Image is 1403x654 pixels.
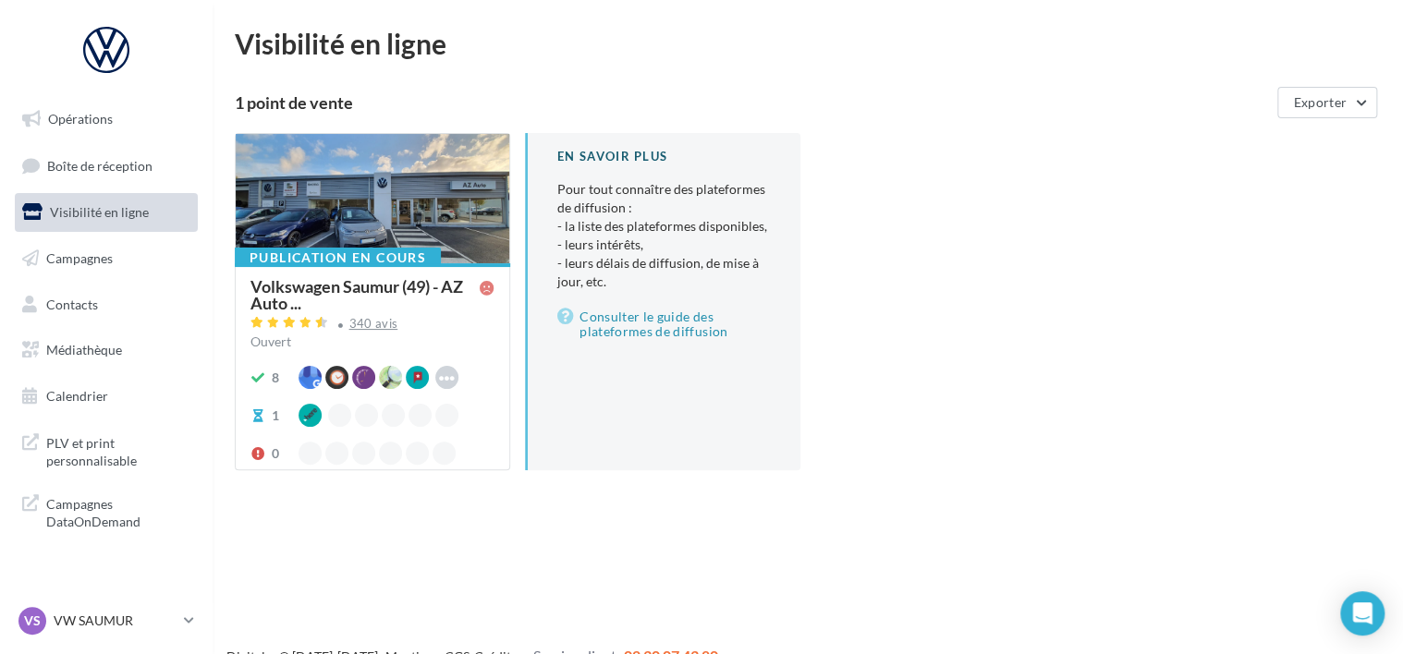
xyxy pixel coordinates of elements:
p: Pour tout connaître des plateformes de diffusion : [557,180,771,291]
li: - leurs intérêts, [557,236,771,254]
li: - leurs délais de diffusion, de mise à jour, etc. [557,254,771,291]
div: Open Intercom Messenger [1340,591,1385,636]
div: En savoir plus [557,148,771,165]
a: Visibilité en ligne [11,193,201,232]
a: Boîte de réception [11,146,201,186]
a: VS VW SAUMUR [15,603,198,638]
div: 1 [272,406,279,425]
span: Campagnes DataOnDemand [46,491,190,531]
a: Campagnes [11,239,201,278]
a: 340 avis [250,314,494,336]
div: Visibilité en ligne [235,30,1381,57]
li: - la liste des plateformes disponibles, [557,217,771,236]
span: Visibilité en ligne [50,204,149,220]
div: Publication en cours [235,248,441,268]
a: Calendrier [11,377,201,416]
div: 8 [272,369,279,387]
span: Calendrier [46,388,108,404]
a: Opérations [11,100,201,139]
span: Ouvert [250,333,291,349]
div: 340 avis [349,318,398,330]
span: PLV et print personnalisable [46,430,190,470]
span: Exporter [1293,94,1347,110]
span: Opérations [48,111,113,127]
button: Exporter [1277,87,1377,118]
span: Volkswagen Saumur (49) - AZ Auto ... [250,278,480,311]
a: Médiathèque [11,331,201,369]
span: Boîte de réception [47,157,152,173]
a: Campagnes DataOnDemand [11,484,201,539]
span: Médiathèque [46,342,122,357]
span: Contacts [46,296,98,311]
span: Campagnes [46,250,113,266]
a: PLV et print personnalisable [11,423,201,478]
div: 0 [272,444,279,463]
div: 1 point de vente [235,94,1270,111]
a: Contacts [11,285,201,324]
p: VW SAUMUR [54,612,177,630]
span: VS [24,612,41,630]
a: Consulter le guide des plateformes de diffusion [557,306,771,343]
